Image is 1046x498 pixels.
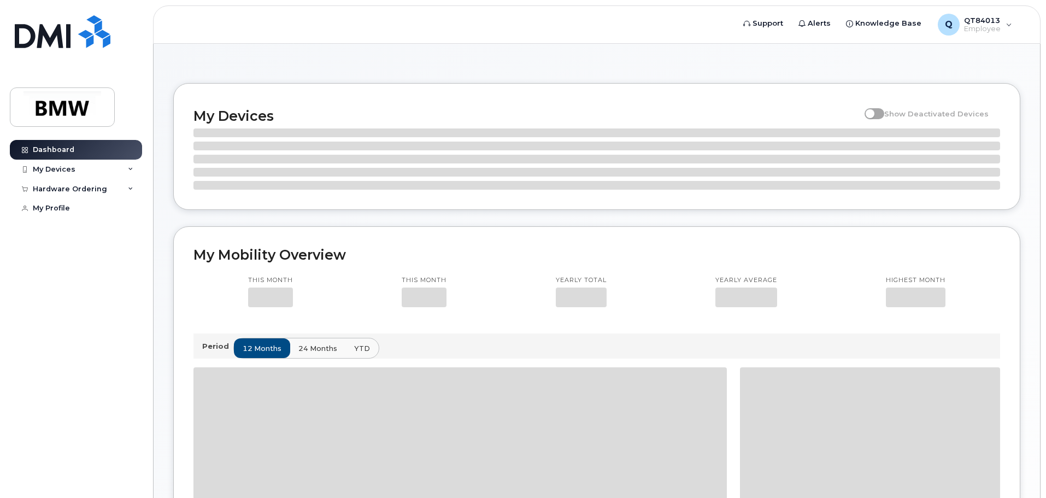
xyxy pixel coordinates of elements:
h2: My Devices [193,108,859,124]
h2: My Mobility Overview [193,247,1000,263]
p: Highest month [886,276,945,285]
span: Show Deactivated Devices [884,109,989,118]
span: YTD [354,343,370,354]
p: This month [248,276,293,285]
span: 24 months [298,343,337,354]
p: This month [402,276,446,285]
input: Show Deactivated Devices [865,103,873,112]
p: Yearly total [556,276,607,285]
p: Period [202,341,233,351]
p: Yearly average [715,276,777,285]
